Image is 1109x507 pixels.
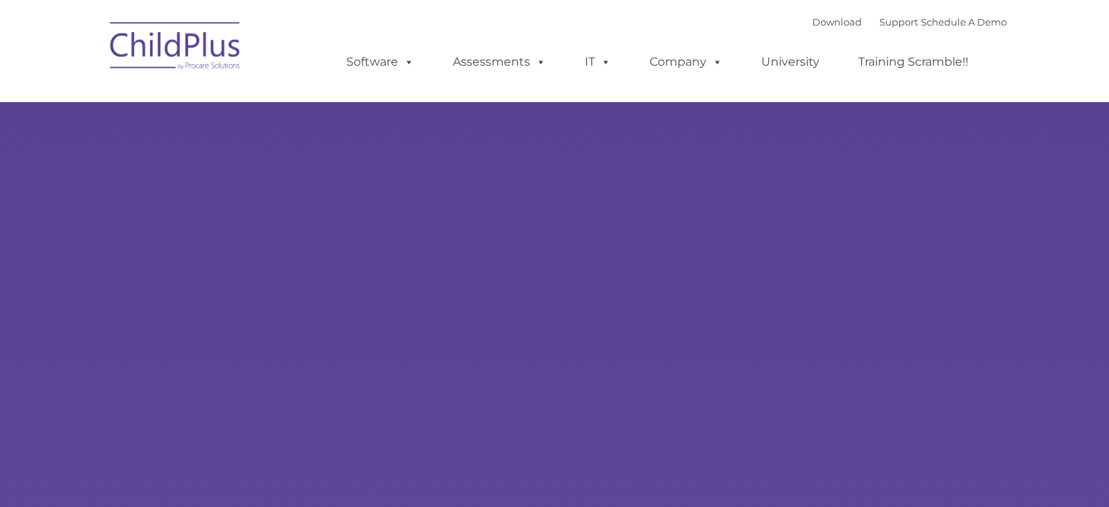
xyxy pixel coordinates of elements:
[570,47,626,77] a: IT
[812,16,862,28] a: Download
[747,47,834,77] a: University
[438,47,561,77] a: Assessments
[921,16,1007,28] a: Schedule A Demo
[812,16,1007,28] font: |
[332,47,429,77] a: Software
[844,47,983,77] a: Training Scramble!!
[103,12,249,85] img: ChildPlus by Procare Solutions
[879,16,918,28] a: Support
[635,47,737,77] a: Company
